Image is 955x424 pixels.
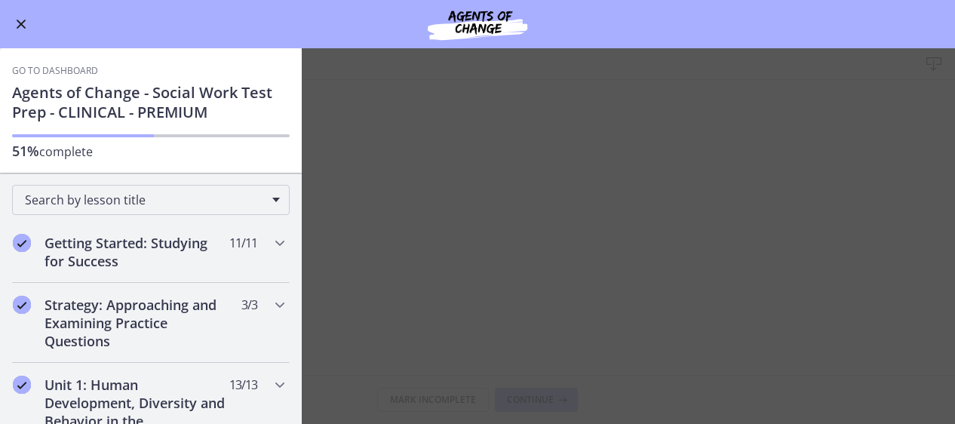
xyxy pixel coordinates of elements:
img: Agents of Change [387,6,568,42]
h2: Strategy: Approaching and Examining Practice Questions [45,296,229,350]
i: Completed [13,376,31,394]
span: 11 / 11 [229,234,257,252]
h2: Getting Started: Studying for Success [45,234,229,270]
i: Completed [13,296,31,314]
span: Search by lesson title [25,192,265,208]
a: Go to Dashboard [12,65,98,77]
h1: Agents of Change - Social Work Test Prep - CLINICAL - PREMIUM [12,83,290,122]
span: 13 / 13 [229,376,257,394]
i: Completed [13,234,31,252]
div: Search by lesson title [12,185,290,215]
span: 51% [12,142,39,160]
p: complete [12,142,290,161]
button: Enable menu [12,15,30,33]
span: 3 / 3 [241,296,257,314]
